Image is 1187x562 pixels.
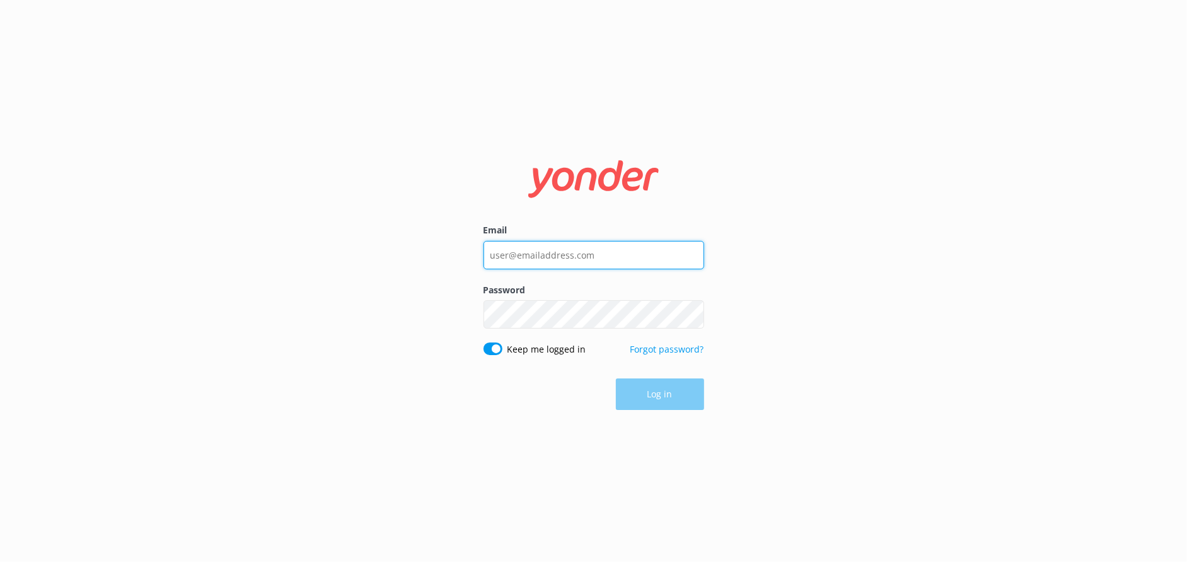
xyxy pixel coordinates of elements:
input: user@emailaddress.com [483,241,704,269]
a: Forgot password? [630,343,704,355]
button: Show password [679,302,704,327]
label: Email [483,223,704,237]
label: Keep me logged in [507,342,586,356]
label: Password [483,283,704,297]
